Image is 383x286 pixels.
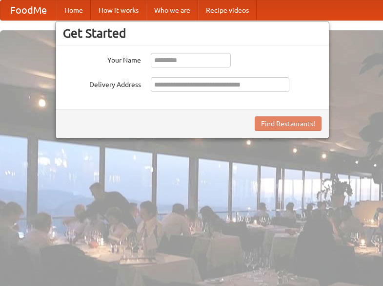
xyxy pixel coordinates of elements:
[198,0,257,20] a: Recipe videos
[146,0,198,20] a: Who we are
[0,0,57,20] a: FoodMe
[63,26,322,41] h3: Get Started
[91,0,146,20] a: How it works
[57,0,91,20] a: Home
[63,77,141,89] label: Delivery Address
[63,53,141,65] label: Your Name
[255,116,322,131] button: Find Restaurants!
